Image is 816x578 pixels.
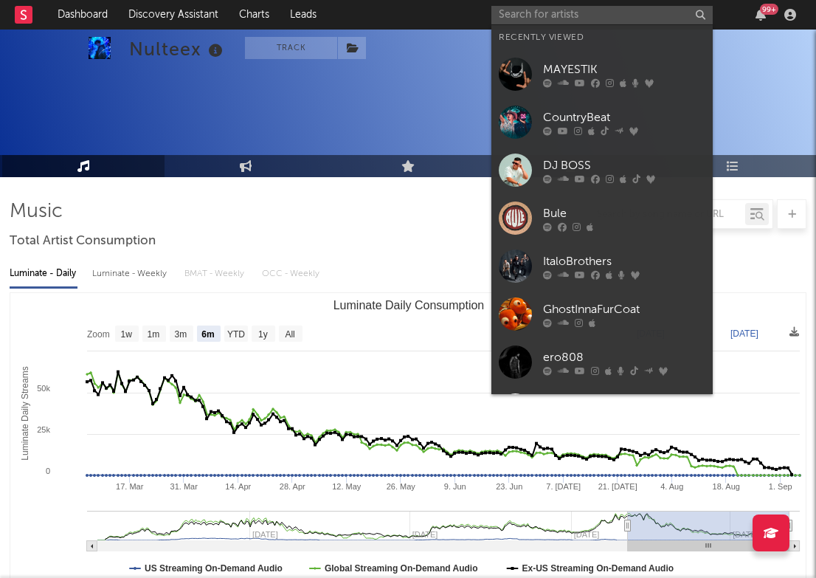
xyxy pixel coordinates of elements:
[175,329,187,340] text: 3m
[285,329,294,340] text: All
[37,425,50,434] text: 25k
[332,482,362,491] text: 12. May
[543,348,705,366] div: ero808
[245,37,337,59] button: Track
[491,50,713,98] a: MAYESTIK
[145,563,283,574] text: US Streaming On-Demand Audio
[598,482,637,491] text: 21. [DATE]
[201,329,214,340] text: 6m
[325,563,478,574] text: Global Streaming On-Demand Audio
[37,384,50,393] text: 50k
[543,252,705,270] div: ItaloBrothers
[730,328,758,339] text: [DATE]
[387,482,416,491] text: 26. May
[760,4,778,15] div: 99 +
[491,98,713,146] a: CountryBeat
[10,261,77,286] div: Luminate - Daily
[491,194,713,242] a: Bule
[499,29,705,47] div: Recently Viewed
[491,242,713,290] a: ItaloBrothers
[10,233,156,250] span: Total Artist Consumption
[121,329,133,340] text: 1w
[543,204,705,222] div: Bule
[170,482,198,491] text: 31. Mar
[543,156,705,174] div: DJ BOSS
[546,482,581,491] text: 7. [DATE]
[496,482,522,491] text: 23. Jun
[227,329,245,340] text: YTD
[543,109,705,126] div: CountryBeat
[46,467,50,475] text: 0
[20,366,30,460] text: Luminate Daily Streams
[491,338,713,386] a: ero808
[87,329,110,340] text: Zoom
[258,329,268,340] text: 1y
[92,261,170,286] div: Luminate - Weekly
[543,61,705,78] div: MAYESTIK
[543,300,705,318] div: GhostInnaFurCoat
[491,6,713,24] input: Search for artists
[148,329,160,340] text: 1m
[491,386,713,434] a: [PERSON_NAME]
[225,482,251,491] text: 14. Apr
[491,146,713,194] a: DJ BOSS
[756,9,766,21] button: 99+
[713,482,740,491] text: 18. Aug
[660,482,683,491] text: 4. Aug
[129,37,227,61] div: Nulteex
[769,482,792,491] text: 1. Sep
[444,482,466,491] text: 9. Jun
[522,563,674,574] text: Ex-US Streaming On-Demand Audio
[116,482,144,491] text: 17. Mar
[491,290,713,338] a: GhostInnaFurCoat
[280,482,305,491] text: 28. Apr
[333,299,485,312] text: Luminate Daily Consumption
